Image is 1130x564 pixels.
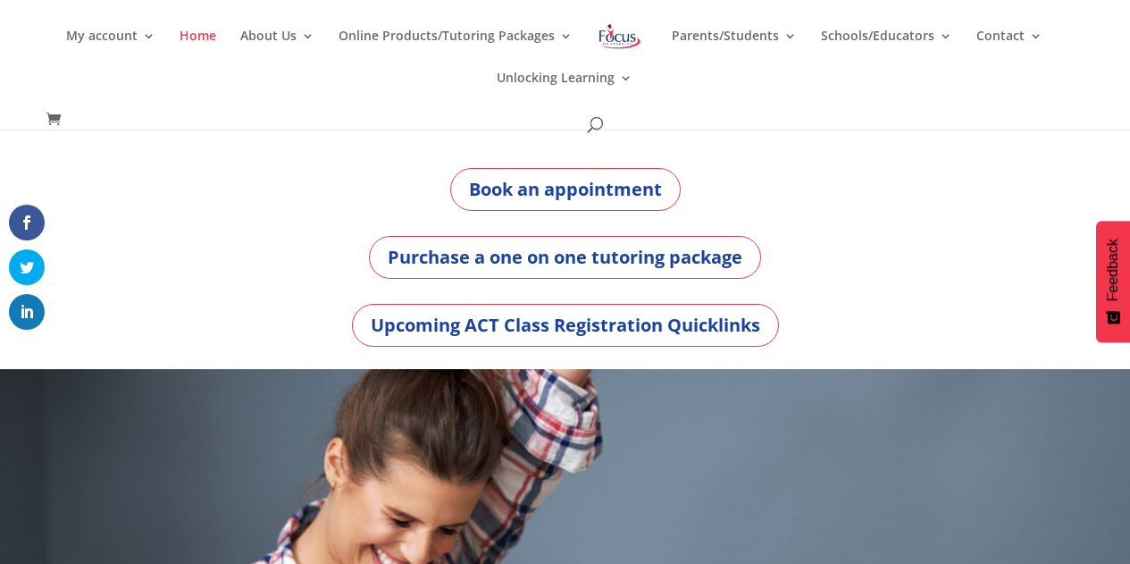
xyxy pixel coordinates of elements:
img: Focus on Learning [597,21,643,53]
a: Online Products/Tutoring Packages [339,29,573,72]
button: Feedback - Show survey [1096,221,1130,342]
a: Unlocking Learning [497,72,632,114]
a: Home [180,29,216,72]
a: Contact [976,29,1042,72]
a: About Us [240,29,314,72]
a: Book an appointment [450,168,681,211]
a: Purchase a one on one tutoring package [369,236,761,279]
span: Feedback [1105,239,1121,301]
a: My account [66,29,155,72]
a: Parents/Students [672,29,797,72]
a: Schools/Educators [821,29,952,72]
a: Upcoming ACT Class Registration Quicklinks [352,304,779,347]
